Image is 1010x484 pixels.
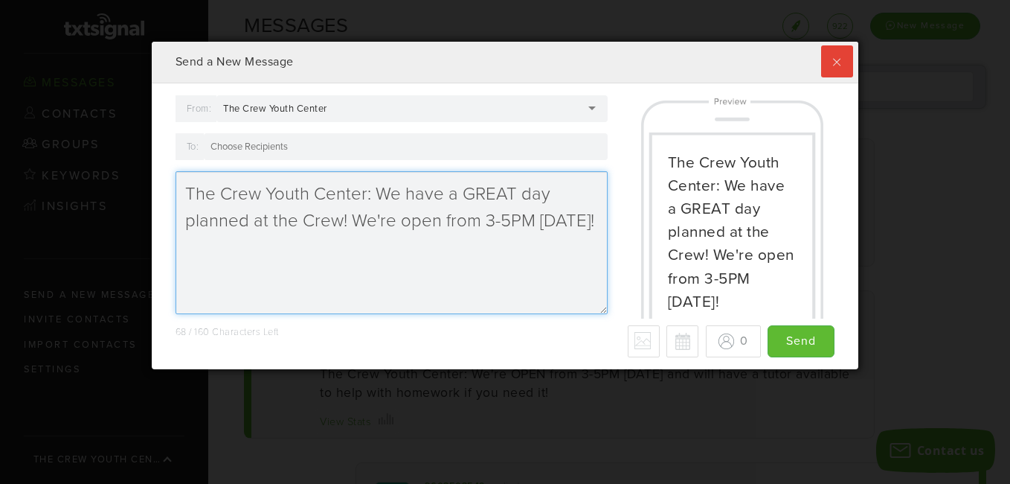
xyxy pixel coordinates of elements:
span: 68 / 160 [176,326,210,338]
div: The Crew Youth Center [223,102,345,115]
input: Choose Recipients [210,140,292,153]
button: 0 [706,325,761,357]
div: The Crew Youth Center: We have a GREAT day planned at the Crew! We're open from 3-5PM [DATE]! [668,151,797,313]
label: From: [187,98,212,119]
span: Send a New Message [176,54,294,69]
span: Characters Left [212,326,279,338]
label: To: [187,136,199,157]
input: Send [768,325,834,357]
